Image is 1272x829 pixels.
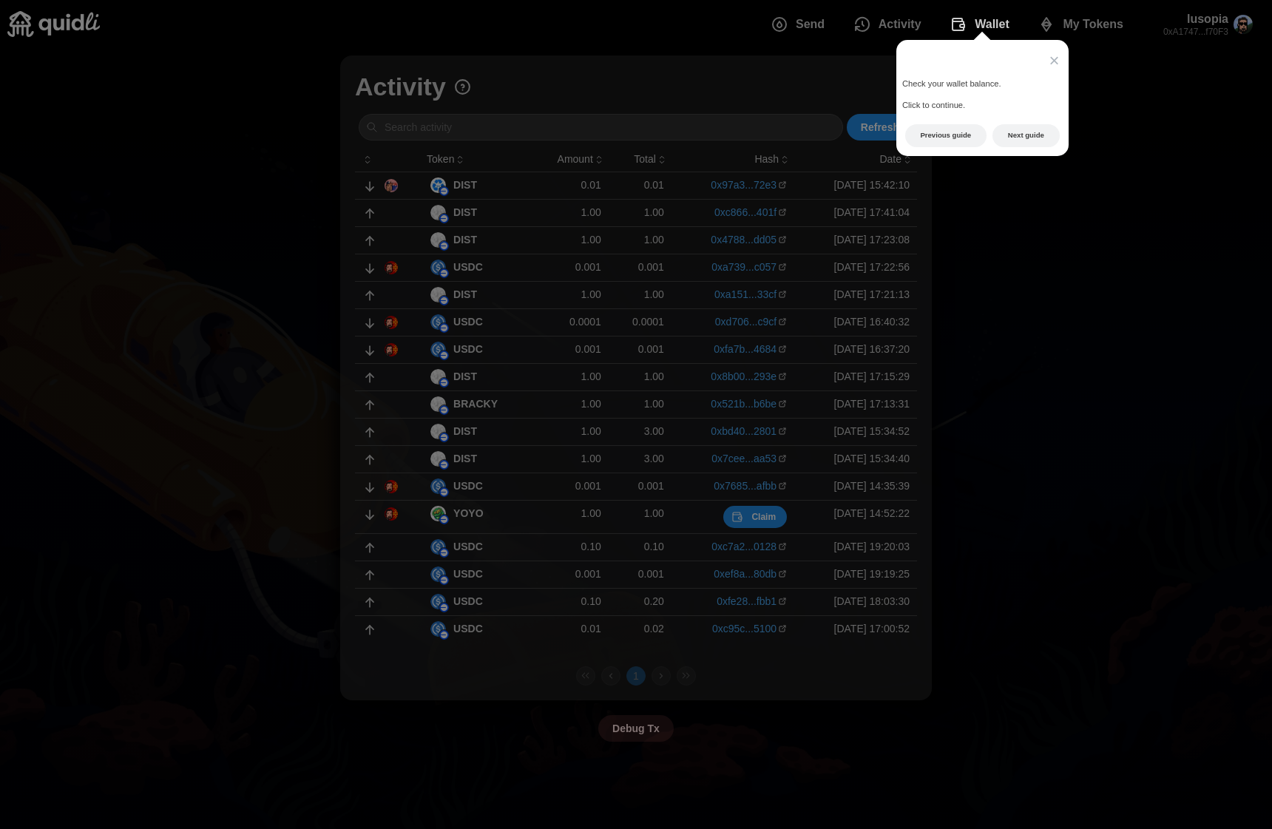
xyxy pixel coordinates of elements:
[905,124,987,147] button: Previous guide
[896,72,1069,117] div: Check your wallet balance. Click to continue.
[938,9,1026,40] button: Wallet
[992,124,1060,147] button: Next guide
[1049,49,1060,72] button: Close Tour
[975,10,1009,39] span: Wallet
[1026,9,1140,40] button: My Tokens
[1049,50,1060,70] span: ×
